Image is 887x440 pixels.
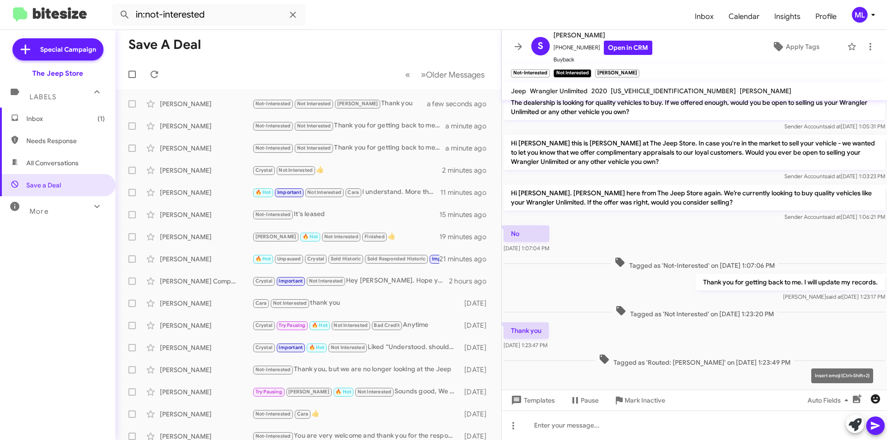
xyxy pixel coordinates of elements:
p: Hi [PERSON_NAME]. [PERSON_NAME] here from The Jeep Store again. We’re currently looking to buy qu... [504,185,885,211]
span: Tagged as 'Routed: [PERSON_NAME]' on [DATE] 1:23:49 PM [595,354,794,367]
span: Buyback [553,55,652,64]
div: a few seconds ago [438,99,494,108]
span: Save a Deal [26,181,61,190]
a: Insights [767,3,808,30]
div: [PERSON_NAME] [160,144,252,153]
div: [PERSON_NAME] [160,321,252,330]
button: ML [844,7,877,23]
span: Not-Interested [255,101,291,107]
div: [DATE] [460,299,494,308]
div: Thank you [252,98,438,109]
div: Liked “Understood. should anything change please do not hesitate to reach us here directly. Thank... [252,342,460,353]
span: Crystal [307,256,324,262]
span: Sender Account [DATE] 1:05:31 PM [784,123,885,130]
span: [PERSON_NAME] [288,389,329,395]
div: thank you [252,298,460,308]
div: Thank you for getting back to me. I will update my records. [252,143,445,153]
span: [PERSON_NAME] [255,234,297,240]
span: Not-Interested [255,123,291,129]
span: 🔥 Hot [309,344,325,350]
a: Profile [808,3,844,30]
span: said at [825,123,841,130]
span: Try Pausing [255,389,282,395]
span: said at [825,213,841,220]
button: Apply Tags [748,38,843,55]
span: [PERSON_NAME] [DATE] 1:23:17 PM [783,293,885,300]
span: Unpaused [277,256,301,262]
nav: Page navigation example [400,65,490,84]
span: [PERSON_NAME] [553,30,652,41]
a: Special Campaign [12,38,103,60]
div: 👍 [252,165,442,175]
div: [PERSON_NAME] [160,188,252,197]
span: 2020 [591,87,607,95]
span: 🔥 Hot [312,322,328,328]
div: 21 minutes ago [439,254,494,264]
span: (1) [97,114,105,123]
div: It's leased [252,209,439,220]
span: Try Pausing [279,322,305,328]
span: Jeep [511,87,526,95]
div: [PERSON_NAME] Company [160,277,252,286]
span: Cara [347,189,359,195]
span: said at [825,173,841,180]
button: Pause [562,392,606,409]
div: Anytime [252,320,460,331]
span: Special Campaign [40,45,96,54]
div: Thank you for getting back to me. I will update my records. [252,121,445,131]
button: Auto Fields [800,392,859,409]
span: Cara [297,411,309,417]
span: Not Interested [273,300,307,306]
span: Not Interested [297,101,331,107]
span: Important [277,189,301,195]
span: Not Interested [324,234,358,240]
span: Not Interested [358,389,392,395]
span: Not Interested [279,167,313,173]
span: [PHONE_NUMBER] [553,41,652,55]
span: Important [279,344,303,350]
div: a minute ago [445,121,494,131]
span: Inbox [26,114,105,123]
div: Hey [PERSON_NAME]. Hope you had a great holiday weekend! Just wanted to check in and see how we a... [252,276,449,286]
div: [PERSON_NAME] [160,343,252,352]
div: 11 minutes ago [440,188,494,197]
span: Pause [581,392,599,409]
small: [PERSON_NAME] [595,69,639,78]
div: I understand. More then happy to take a look at it should you have some time this week [252,187,440,198]
small: Not Interested [553,69,591,78]
span: Wrangler Unlimited [530,87,588,95]
span: 🔥 Hot [255,189,271,195]
span: Bad Credit [374,322,400,328]
div: 2 hours ago [449,277,494,286]
h1: Save a Deal [128,37,201,52]
input: Search [112,4,306,26]
a: Calendar [721,3,767,30]
button: Previous [400,65,416,84]
span: 🔥 Hot [255,256,271,262]
div: [DATE] [460,321,494,330]
p: Hi [PERSON_NAME] this is [PERSON_NAME] at The Jeep Store. In case you're in the market to sell yo... [504,135,885,170]
div: [PERSON_NAME] [160,99,252,108]
span: Auto Fields [808,392,852,409]
div: [PERSON_NAME] [160,387,252,397]
span: Not-Interested [255,145,291,151]
span: Sender Account [DATE] 1:06:21 PM [784,213,885,220]
span: Not-Interested [255,367,291,373]
div: Sounds good, We will see you in a bit. [252,386,460,397]
div: [DATE] [460,365,494,374]
span: Not Interested [307,189,341,195]
button: Mark Inactive [606,392,673,409]
span: Templates [509,392,555,409]
div: a minute ago [445,144,494,153]
div: The Jeep Store [32,69,83,78]
div: [PERSON_NAME] [160,166,252,175]
span: Crystal [255,167,273,173]
span: Tagged as 'Not Interested' on [DATE] 1:23:20 PM [612,305,778,319]
div: Thank you, but we are no longer looking at the Jeep [252,364,460,375]
div: [PERSON_NAME] [160,299,252,308]
span: « [405,69,410,80]
span: Not-Interested [255,433,291,439]
div: 👍 [252,231,439,242]
div: [DATE] [460,410,494,419]
div: Thank you for getting back to me. I will update my records. [252,253,439,264]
